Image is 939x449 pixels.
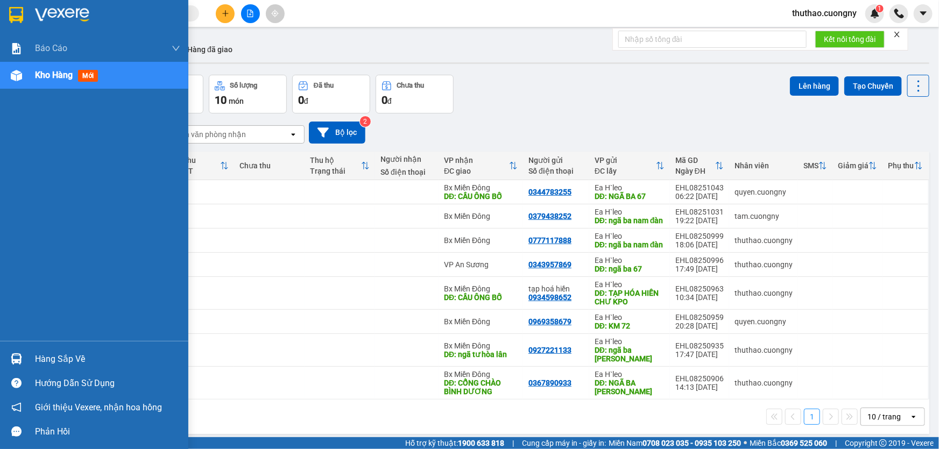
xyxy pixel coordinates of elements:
[643,439,741,447] strong: 0708 023 035 - 0935 103 250
[444,156,509,165] div: VP nhận
[783,6,865,20] span: thuthao.cuongny
[675,350,724,359] div: 17:47 [DATE]
[305,152,375,180] th: Toggle SortBy
[595,216,665,225] div: DĐ: ngã ba nam đàn
[444,341,518,350] div: Bx Miền Đông
[595,313,665,322] div: Ea H`leo
[310,167,361,175] div: Trạng thái
[870,9,880,18] img: icon-new-feature
[230,82,258,89] div: Số lượng
[675,167,715,175] div: Ngày ĐH
[444,370,518,379] div: Bx Miền Đông
[803,161,818,170] div: SMS
[35,41,67,55] span: Báo cáo
[589,152,670,180] th: Toggle SortBy
[35,351,180,367] div: Hàng sắp về
[595,183,665,192] div: Ea H`leo
[670,152,729,180] th: Toggle SortBy
[595,232,665,240] div: Ea H`leo
[595,156,656,165] div: VP gửi
[867,411,901,422] div: 10 / trang
[675,293,724,302] div: 10:34 [DATE]
[750,437,827,449] span: Miền Bắc
[439,152,523,180] th: Toggle SortBy
[595,192,665,201] div: DĐ: NGÃ BA 67
[893,31,901,38] span: close
[444,350,518,359] div: DĐ: ngã tư hòa lân
[735,379,793,387] div: thuthao.cuongny
[528,188,571,196] div: 0344783255
[595,379,665,396] div: DĐ: NGÃ BA CHU ĐĂNG
[528,236,571,245] div: 0777117888
[173,156,220,165] div: Đã thu
[246,10,254,17] span: file-add
[528,346,571,354] div: 0927221133
[790,76,839,96] button: Lên hàng
[360,116,371,127] sup: 2
[314,82,334,89] div: Đã thu
[528,167,584,175] div: Số điện thoại
[878,5,881,12] span: 1
[595,337,665,346] div: Ea H`leo
[209,75,287,113] button: Số lượng10món
[35,424,180,440] div: Phản hồi
[239,161,299,170] div: Chưa thu
[595,280,665,289] div: Ea H`leo
[675,322,724,330] div: 20:28 [DATE]
[512,437,514,449] span: |
[11,353,22,365] img: warehouse-icon
[173,167,220,175] div: HTTT
[595,370,665,379] div: Ea H`leo
[735,346,793,354] div: thuthao.cuongny
[179,37,241,62] button: Hàng đã giao
[528,284,584,293] div: tạp hoá hiền
[35,70,73,80] span: Kho hàng
[879,439,887,447] span: copyright
[744,441,747,445] span: ⚪️
[172,44,180,53] span: down
[9,7,23,23] img: logo-vxr
[675,265,724,273] div: 17:49 [DATE]
[675,374,724,383] div: EHL08250906
[522,437,606,449] span: Cung cấp máy in - giấy in:
[304,97,308,105] span: đ
[458,439,504,447] strong: 1900 633 818
[444,317,518,326] div: Bx Miền Đông
[215,94,227,106] span: 10
[595,208,665,216] div: Ea H`leo
[675,216,724,225] div: 19:22 [DATE]
[444,284,518,293] div: Bx Miền Đông
[735,161,793,170] div: Nhân viên
[735,289,793,297] div: thuthao.cuongny
[397,82,425,89] div: Chưa thu
[309,122,365,144] button: Bộ lọc
[815,31,885,48] button: Kết nối tổng đài
[675,183,724,192] div: EHL08251043
[444,293,518,302] div: DĐ: CẦU ÔNG BỐ
[310,156,361,165] div: Thu hộ
[675,240,724,249] div: 18:06 [DATE]
[832,152,882,180] th: Toggle SortBy
[376,75,454,113] button: Chưa thu0đ
[387,97,392,105] span: đ
[882,152,928,180] th: Toggle SortBy
[675,208,724,216] div: EHL08251031
[298,94,304,106] span: 0
[838,161,869,170] div: Giảm giá
[595,167,656,175] div: ĐC lấy
[735,188,793,196] div: quyen.cuongny
[675,284,724,293] div: EHL08250963
[528,260,571,269] div: 0343957869
[11,70,22,81] img: warehouse-icon
[266,4,285,23] button: aim
[271,10,279,17] span: aim
[888,161,914,170] div: Phụ thu
[405,437,504,449] span: Hỗ trợ kỹ thuật:
[595,322,665,330] div: DĐ: KM 72
[444,379,518,396] div: DĐ: CỔNG CHÀO BÌNH DƯƠNG
[914,4,933,23] button: caret-down
[675,313,724,322] div: EHL08250959
[919,9,928,18] span: caret-down
[909,412,918,421] svg: open
[168,152,234,180] th: Toggle SortBy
